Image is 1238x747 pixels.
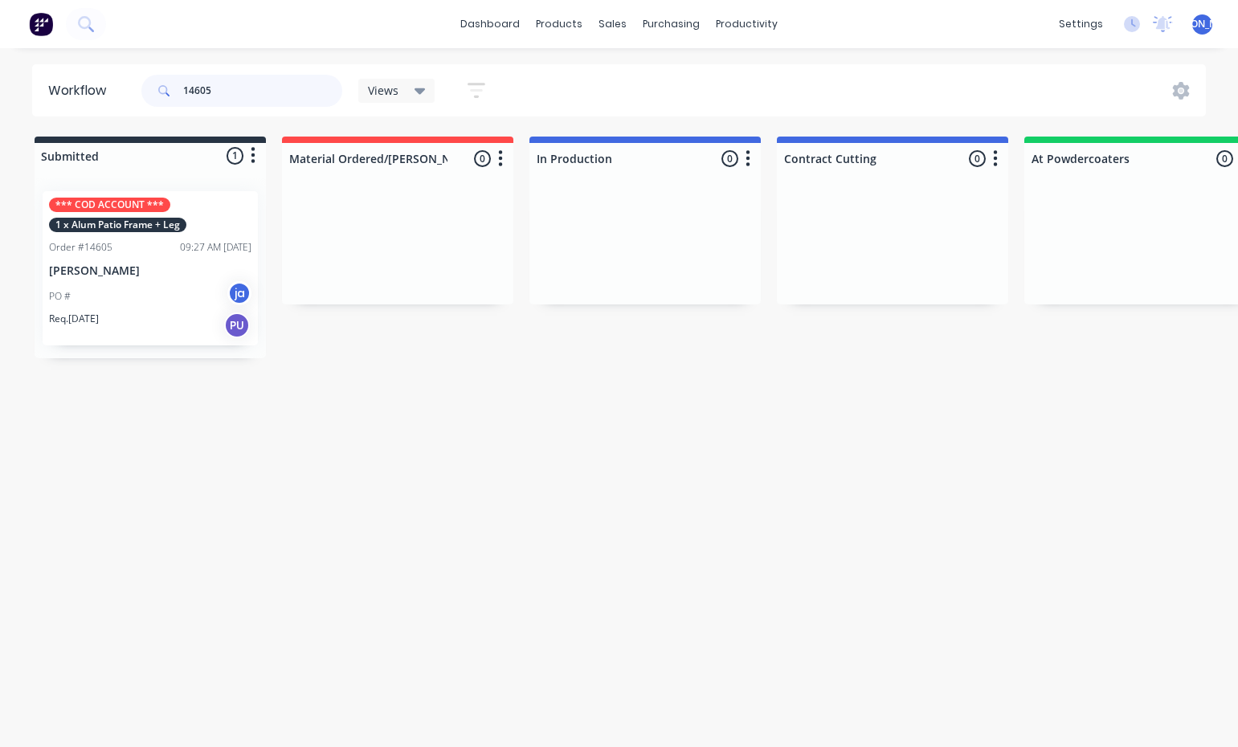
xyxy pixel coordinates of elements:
span: Views [368,82,398,99]
div: products [528,12,590,36]
div: sales [590,12,635,36]
p: [PERSON_NAME] [49,264,251,278]
p: Req. [DATE] [49,312,99,326]
div: ja [227,281,251,305]
div: productivity [708,12,786,36]
a: dashboard [452,12,528,36]
div: 1 x Alum Patio Frame + Leg [49,218,186,232]
img: Factory [29,12,53,36]
div: Workflow [48,81,114,100]
div: PU [224,312,250,338]
input: Search for orders... [183,75,342,107]
div: purchasing [635,12,708,36]
div: settings [1051,12,1111,36]
div: *** COD ACCOUNT ***1 x Alum Patio Frame + LegOrder #1460509:27 AM [DATE][PERSON_NAME]PO #jaReq.[D... [43,191,258,345]
p: PO # [49,289,71,304]
div: Order #14605 [49,240,112,255]
div: 09:27 AM [DATE] [180,240,251,255]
